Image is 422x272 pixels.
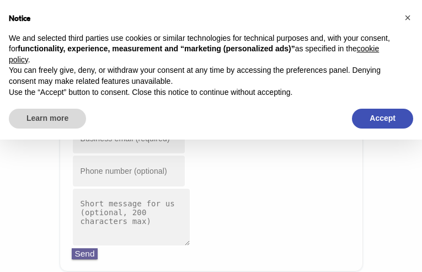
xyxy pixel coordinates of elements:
h2: Notice [9,13,396,24]
p: You can freely give, deny, or withdraw your consent at any time by accessing the preferences pane... [9,65,396,87]
strong: functionality, experience, measurement and “marketing (personalized ads)” [18,44,295,53]
p: Use the “Accept” button to consent. Close this notice to continue without accepting. [9,87,396,98]
a: cookie policy [9,44,379,64]
button: Learn more [9,109,86,129]
input: Phone number (optional) [72,154,186,187]
button: Send [72,248,98,259]
button: Accept [352,109,413,129]
button: Close this notice [399,9,416,26]
p: We and selected third parties use cookies or similar technologies for technical purposes and, wit... [9,33,396,66]
span: × [404,12,411,24]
